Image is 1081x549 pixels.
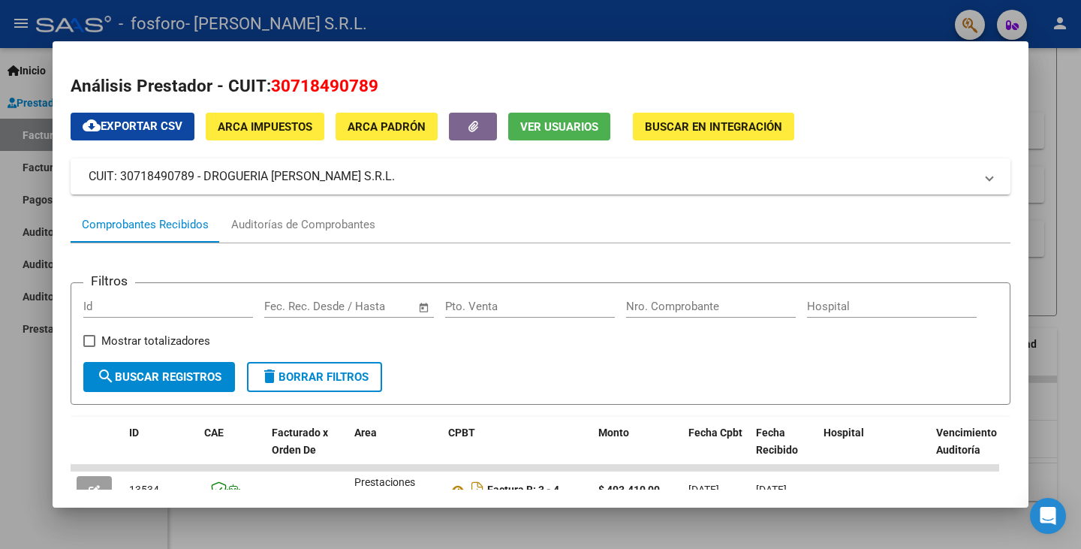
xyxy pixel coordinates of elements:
datatable-header-cell: Monto [592,417,682,483]
span: Prestaciones Propias [354,476,415,505]
input: Fecha fin [339,300,411,313]
h3: Filtros [83,271,135,291]
span: Monto [598,427,629,439]
datatable-header-cell: Facturado x Orden De [266,417,348,483]
datatable-header-cell: CAE [198,417,266,483]
h2: Análisis Prestador - CUIT: [71,74,1010,99]
span: Mostrar totalizadores [101,332,210,350]
input: Fecha inicio [264,300,325,313]
span: Fecha Recibido [756,427,798,456]
span: Ver Usuarios [520,120,598,134]
span: Buscar Registros [97,370,221,384]
div: Auditorías de Comprobantes [231,216,375,234]
mat-icon: delete [260,367,279,385]
span: Exportar CSV [83,119,182,133]
datatable-header-cell: Vencimiento Auditoría [930,417,998,483]
button: Buscar Registros [83,362,235,392]
i: Descargar documento [468,478,487,502]
button: ARCA Padrón [336,113,438,140]
mat-icon: search [97,367,115,385]
datatable-header-cell: Fecha Recibido [750,417,818,483]
datatable-header-cell: Area [348,417,442,483]
button: ARCA Impuestos [206,113,324,140]
span: Borrar Filtros [260,370,369,384]
span: Buscar en Integración [645,120,782,134]
datatable-header-cell: ID [123,417,198,483]
div: Comprobantes Recibidos [82,216,209,234]
span: Fecha Cpbt [688,427,742,439]
datatable-header-cell: Fecha Cpbt [682,417,750,483]
span: 30718490789 [271,76,378,95]
button: Buscar en Integración [633,113,794,140]
span: 13534 [129,484,159,496]
button: Ver Usuarios [508,113,610,140]
mat-expansion-panel-header: CUIT: 30718490789 - DROGUERIA [PERSON_NAME] S.R.L. [71,158,1010,195]
span: ID [129,427,139,439]
span: Vencimiento Auditoría [936,427,997,456]
span: Hospital [824,427,864,439]
mat-panel-title: CUIT: 30718490789 - DROGUERIA [PERSON_NAME] S.R.L. [89,167,974,186]
datatable-header-cell: CPBT [442,417,592,483]
div: Open Intercom Messenger [1030,498,1066,534]
span: Facturado x Orden De [272,427,328,456]
span: ARCA Impuestos [218,120,312,134]
datatable-header-cell: Hospital [818,417,930,483]
span: [DATE] [756,484,787,496]
button: Borrar Filtros [247,362,382,392]
button: Exportar CSV [71,113,194,140]
span: CPBT [448,427,475,439]
span: [DATE] [688,484,719,496]
strong: Factura B: 3 - 4 [487,484,559,496]
button: Open calendar [416,299,433,316]
span: CAE [204,427,224,439]
span: ARCA Padrón [348,120,426,134]
strong: $ 493.410,00 [598,484,660,496]
mat-icon: cloud_download [83,116,101,134]
span: Area [354,427,377,439]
